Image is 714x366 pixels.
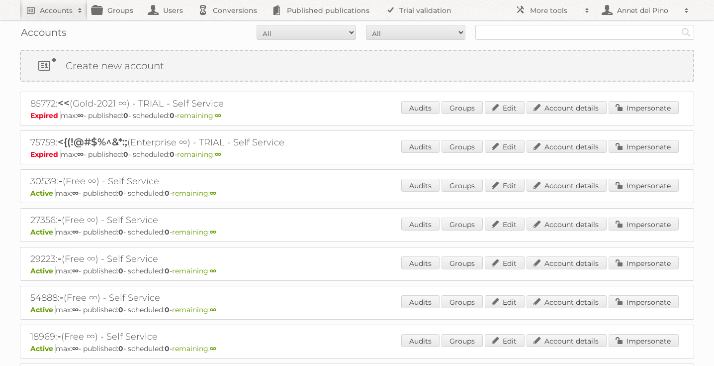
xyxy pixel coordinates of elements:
span: - [60,291,64,303]
span: remaining: [177,150,221,159]
a: Audits [401,101,440,114]
a: Edit [485,295,525,308]
span: <{(!@#$%^&*:; [58,136,127,148]
strong: 0 [165,344,170,353]
span: Active [30,344,56,353]
h2: 54888: (Free ∞) - Self Service [30,291,378,304]
a: Edit [485,179,525,192]
strong: ∞ [72,266,79,275]
strong: ∞ [72,228,79,237]
a: Groups [442,256,483,269]
a: Impersonate [609,295,679,308]
span: - [58,252,62,264]
strong: ∞ [210,228,216,237]
a: Groups [442,334,483,347]
span: remaining: [172,189,216,198]
strong: ∞ [72,344,79,353]
a: Edit [485,140,525,153]
a: Impersonate [609,218,679,231]
strong: ∞ [210,189,216,198]
strong: 0 [118,228,123,237]
strong: 0 [118,266,123,275]
strong: 0 [118,189,123,198]
strong: ∞ [77,150,84,159]
strong: 0 [165,266,170,275]
h2: Accounts [40,5,73,15]
span: Active [30,266,56,275]
span: remaining: [172,228,216,237]
a: Edit [485,218,525,231]
a: Audits [401,179,440,192]
a: Account details [527,140,607,153]
input: Search [679,25,694,40]
p: max: - published: - scheduled: - [30,266,684,275]
p: max: - published: - scheduled: - [30,189,684,198]
a: Groups [442,218,483,231]
strong: ∞ [215,111,221,120]
a: Impersonate [609,334,679,347]
h2: 85772: (Gold-2021 ∞) - TRIAL - Self Service [30,97,378,110]
a: Account details [527,295,607,308]
p: max: - published: - scheduled: - [30,228,684,237]
h2: 29223: (Free ∞) - Self Service [30,252,378,265]
strong: 0 [123,111,128,120]
h2: 75759: (Enterprise ∞) - TRIAL - Self Service [30,136,378,149]
span: remaining: [172,344,216,353]
span: remaining: [172,266,216,275]
a: Impersonate [609,179,679,192]
strong: 0 [123,150,128,159]
a: Impersonate [609,256,679,269]
span: Active [30,228,56,237]
strong: 0 [165,305,170,314]
a: Impersonate [609,101,679,114]
h2: Annet del Pino [615,5,679,15]
a: Audits [401,334,440,347]
span: - [59,175,63,187]
a: Groups [442,140,483,153]
strong: ∞ [77,111,84,120]
a: Account details [527,101,607,114]
strong: ∞ [210,344,216,353]
h2: More tools [530,5,580,15]
a: Account details [527,179,607,192]
a: Edit [485,256,525,269]
a: Impersonate [609,140,679,153]
a: Create new account [21,51,693,81]
strong: 0 [170,111,175,120]
span: << [58,97,70,109]
a: Groups [442,101,483,114]
strong: 0 [170,150,175,159]
h2: 27356: (Free ∞) - Self Service [30,214,378,227]
span: Expired [30,111,61,120]
a: Account details [527,334,607,347]
p: max: - published: - scheduled: - [30,305,684,314]
strong: 0 [118,344,123,353]
strong: ∞ [72,305,79,314]
h2: 30539: (Free ∞) - Self Service [30,175,378,188]
a: Groups [442,179,483,192]
strong: ∞ [210,305,216,314]
a: Edit [485,334,525,347]
a: Audits [401,295,440,308]
a: Edit [485,101,525,114]
h2: 18969: (Free ∞) - Self Service [30,330,378,343]
a: Groups [442,295,483,308]
p: max: - published: - scheduled: - [30,150,684,159]
span: remaining: [172,305,216,314]
strong: ∞ [72,189,79,198]
strong: ∞ [210,266,216,275]
span: - [57,330,61,342]
span: Active [30,305,56,314]
a: Audits [401,256,440,269]
a: Audits [401,218,440,231]
strong: ∞ [215,150,221,159]
strong: 0 [118,305,123,314]
strong: 0 [165,228,170,237]
span: Expired [30,150,61,159]
a: Account details [527,256,607,269]
span: Active [30,189,56,198]
a: Account details [527,218,607,231]
p: max: - published: - scheduled: - [30,344,684,353]
strong: 0 [165,189,170,198]
p: max: - published: - scheduled: - [30,111,684,120]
